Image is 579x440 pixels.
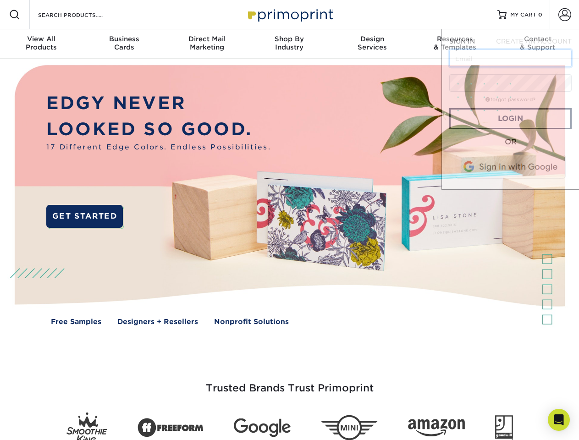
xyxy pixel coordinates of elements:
[414,29,496,59] a: Resources& Templates
[449,108,572,129] a: Login
[51,317,101,327] a: Free Samples
[165,35,248,43] span: Direct Mail
[248,35,331,43] span: Shop By
[248,35,331,51] div: Industry
[83,29,165,59] a: BusinessCards
[83,35,165,51] div: Cards
[331,35,414,43] span: Design
[244,5,336,24] img: Primoprint
[449,38,475,45] span: SIGN IN
[46,205,123,228] a: GET STARTED
[46,116,271,143] p: LOOKED SO GOOD.
[22,360,558,405] h3: Trusted Brands Trust Primoprint
[214,317,289,327] a: Nonprofit Solutions
[331,29,414,59] a: DesignServices
[414,35,496,43] span: Resources
[449,49,572,67] input: Email
[548,409,570,431] div: Open Intercom Messenger
[165,35,248,51] div: Marketing
[165,29,248,59] a: Direct MailMarketing
[248,29,331,59] a: Shop ByIndustry
[234,418,291,437] img: Google
[408,419,465,437] img: Amazon
[485,97,535,103] a: forgot password?
[37,9,127,20] input: SEARCH PRODUCTS.....
[510,11,536,19] span: MY CART
[496,38,572,45] span: CREATE AN ACCOUNT
[414,35,496,51] div: & Templates
[117,317,198,327] a: Designers + Resellers
[538,11,542,18] span: 0
[46,142,271,153] span: 17 Different Edge Colors. Endless Possibilities.
[46,90,271,116] p: EDGY NEVER
[449,137,572,148] div: OR
[495,415,513,440] img: Goodwill
[331,35,414,51] div: Services
[83,35,165,43] span: Business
